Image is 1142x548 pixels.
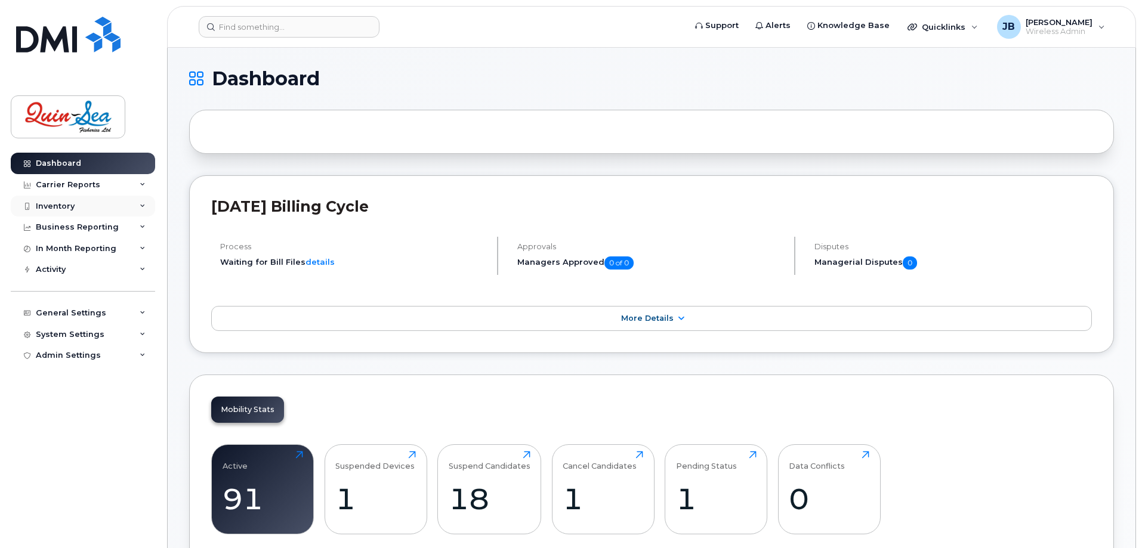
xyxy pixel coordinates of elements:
div: Suspend Candidates [449,451,530,470]
a: Suspend Candidates18 [449,451,530,527]
h4: Process [220,242,487,251]
h5: Managerial Disputes [814,256,1092,270]
div: 1 [676,481,757,516]
div: Suspended Devices [335,451,415,470]
h5: Managers Approved [517,256,784,270]
div: Active [223,451,248,470]
div: 18 [449,481,530,516]
a: Active91 [223,451,303,527]
li: Waiting for Bill Files [220,256,487,268]
a: details [305,257,335,267]
a: Suspended Devices1 [335,451,416,527]
span: 0 [903,256,917,270]
div: Pending Status [676,451,737,470]
span: Dashboard [212,70,320,88]
div: Data Conflicts [789,451,845,470]
div: 1 [563,481,643,516]
h2: [DATE] Billing Cycle [211,197,1092,215]
div: 1 [335,481,416,516]
a: Data Conflicts0 [789,451,869,527]
span: 0 of 0 [604,256,634,270]
h4: Approvals [517,242,784,251]
a: Cancel Candidates1 [563,451,643,527]
a: Pending Status1 [676,451,757,527]
div: 0 [789,481,869,516]
span: More Details [621,314,674,323]
div: Cancel Candidates [563,451,637,470]
h4: Disputes [814,242,1092,251]
div: 91 [223,481,303,516]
